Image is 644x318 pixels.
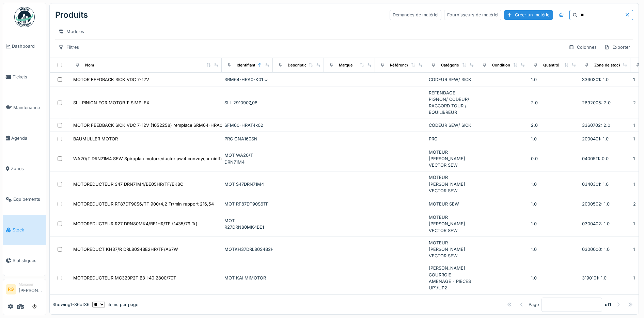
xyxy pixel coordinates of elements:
div: Demandes de matériel [390,10,441,20]
div: Manager [19,282,43,287]
div: Nom [85,62,94,68]
li: RG [6,284,16,294]
div: MOTEUR [PERSON_NAME] VECTOR SEW [429,240,474,259]
span: 3360301: 1.0 [582,77,609,82]
div: 2.0 [531,122,577,128]
div: items per page [92,301,138,308]
span: 2000401: 1.0 [582,136,609,141]
a: RG Manager[PERSON_NAME] [6,282,43,298]
div: BAUMULLER MOTOR [73,136,118,142]
div: MOT S47DRN71M4 [224,181,270,187]
span: Maintenance [13,104,43,111]
div: 1.0 [531,201,577,207]
span: 2000502: 1.0 [582,201,610,207]
div: MOTOR FEEDBACK SICK VDC 7-12V [73,76,149,83]
div: Filtres [55,42,82,52]
div: PRC [429,136,474,142]
span: Zones [11,165,43,172]
li: [PERSON_NAME] [19,282,43,297]
div: 1.0 [531,275,577,281]
div: MOTEUR [PERSON_NAME] VECTOR SEW [429,214,474,234]
div: 0.0 [531,155,577,162]
div: Exporter [601,42,633,52]
div: 1.0 [531,181,577,187]
a: Agenda [3,123,46,153]
span: 0300402: 1.0 [582,221,610,226]
div: MOTOREDUCTEUR R27 DRN80MK4/BE1HR/TF (1435/79 Tr) [73,221,198,227]
div: MOTEUR [PERSON_NAME] VECTOR SEW [429,149,474,169]
div: MOT KAI MIMOTOR [224,275,270,281]
span: Statistiques [13,257,43,264]
div: Quantité [543,62,559,68]
div: MOTOREDUCTEUR S47 DRN71M4/BE05HR/TF/EK8C [73,181,183,187]
div: Colonnes [566,42,600,52]
div: Créer un matériel [504,10,553,19]
div: 1.0 [531,76,577,83]
div: 1.0 [531,221,577,227]
div: MOTEUR SEW [429,201,474,207]
div: Produits [55,6,88,24]
span: Tickets [13,74,43,80]
div: REFENDAGE PIGNON/ CODEUR/ RACCORD TOUR./ EQUILIBREUR [429,90,474,116]
div: Zone de stockage [594,62,628,68]
img: Badge_color-CXgf-gQk.svg [14,7,35,27]
div: [PERSON_NAME] COURROIE AMENAGE - PIECES UP1/UP2 [429,265,474,291]
div: Modèles [55,27,87,36]
div: Marque [339,62,353,68]
div: SRM64-HRA0-K01 ↓ [224,76,270,83]
a: Stock [3,215,46,245]
div: Description [288,62,309,68]
div: CODEUR SEW/ SICK [429,122,474,128]
a: Maintenance [3,92,46,123]
div: MOT RF87DT90S6TF [224,201,270,207]
div: Identifiant interne [237,62,270,68]
span: Stock [13,227,43,233]
div: MOTOREDUCTEUR RF87DT90S6/TF 900/4,2 Tr/min rapport 216,54 [73,201,214,207]
span: 3190101: 1.0 [582,275,607,281]
div: MOT R27DRN80MK4BE1 [224,217,270,230]
strong: of 1 [605,301,611,308]
span: Dashboard [12,43,43,49]
div: MOTKH37DRL80S4B2HR [224,246,270,253]
a: Zones [3,153,46,184]
span: Agenda [11,135,43,141]
div: 2.0 [531,100,577,106]
span: 0300000: 1.0 [582,247,610,252]
div: MOTOREDUCTEUR MC320P2T B3 I:40 2800/70T [73,275,176,281]
a: Dashboard [3,31,46,62]
div: MOTEUR [PERSON_NAME] VECTOR SEW [429,174,474,194]
div: Catégorie [441,62,459,68]
div: 1.0 [531,246,577,253]
div: SFM60-HRAT4k02 [224,122,270,128]
span: 0400511: 0.0 [582,156,609,161]
div: SLL 2910907_08 [224,100,270,106]
div: MOTOR FEEDBACK SICK VDC 7-12V (1052258) remplace SRM64-HRA0-K01 [73,122,232,128]
div: PRC GNA160SN [224,136,270,142]
div: Fournisseurs de matériel [444,10,501,20]
div: Conditionnement [492,62,524,68]
div: MOT WA20/T DRN71M4 [224,152,270,165]
div: Référence constructeur [390,62,435,68]
div: WA20/T DRN71M4 SEW Spiroplan motorreductor awl4 convoyeur nidification prendre PHOTO [73,155,269,162]
div: 1.0 [531,136,577,142]
span: 3360702: 2.0 [582,123,610,128]
div: Page [529,301,539,308]
a: Statistiques [3,245,46,276]
span: Équipements [13,196,43,202]
div: MOTOREDUCT KH37/R DRL80S4BE2HR/TF/AS7W [73,246,178,253]
div: CODEUR SEW/ SICK [429,76,474,83]
a: Tickets [3,62,46,92]
span: 0340301: 1.0 [582,182,609,187]
a: Équipements [3,184,46,215]
div: Showing 1 - 36 of 36 [52,301,90,308]
span: 2692005: 2.0 [582,100,611,105]
div: SLL PINION FOR MOTOR 1' SIMPLEX [73,100,150,106]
